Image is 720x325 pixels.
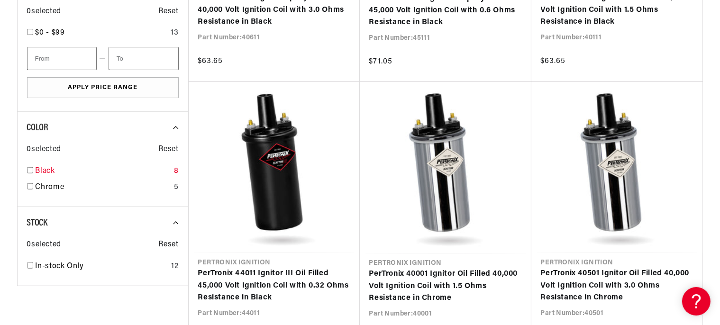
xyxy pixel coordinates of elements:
[36,165,170,178] a: Black
[27,47,97,70] input: From
[171,27,178,39] div: 13
[174,165,179,178] div: 8
[171,261,178,273] div: 12
[99,53,106,65] span: —
[27,144,61,156] span: 0 selected
[369,268,522,305] a: PerTronix 40001 Ignitor Oil Filled 40,000 Volt Ignition Coil with 1.5 Ohms Resistance in Chrome
[27,77,179,99] button: Apply Price Range
[27,6,61,18] span: 0 selected
[541,268,693,304] a: PerTronix 40501 Ignitor Oil Filled 40,000 Volt Ignition Coil with 3.0 Ohms Resistance in Chrome
[36,261,168,273] a: In-stock Only
[198,268,350,304] a: PerTronix 44011 Ignitor III Oil Filled 45,000 Volt Ignition Coil with 0.32 Ohms Resistance in Black
[109,47,179,70] input: To
[27,218,47,228] span: Stock
[159,6,179,18] span: Reset
[174,181,179,194] div: 5
[27,123,48,133] span: Color
[159,144,179,156] span: Reset
[36,29,65,36] span: $0 - $99
[36,181,170,194] a: Chrome
[159,239,179,251] span: Reset
[27,239,61,251] span: 0 selected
